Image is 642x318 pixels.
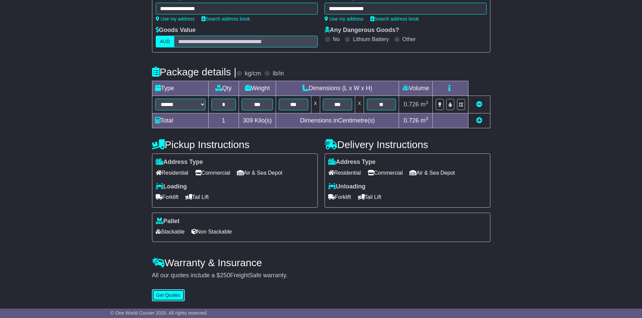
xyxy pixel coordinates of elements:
[185,192,209,202] span: Tail Lift
[325,16,364,22] a: Use my address
[476,101,482,108] a: Remove this item
[111,310,208,316] span: © One World Courier 2025. All rights reserved.
[311,96,320,113] td: x
[156,168,188,178] span: Residential
[276,81,399,96] td: Dimensions (L x W x H)
[404,101,419,108] span: 0.726
[202,16,250,22] a: Search address book
[191,226,232,237] span: Non Stackable
[328,168,361,178] span: Residential
[245,70,261,77] label: kg/cm
[333,36,340,42] label: No
[152,139,318,150] h4: Pickup Instructions
[355,96,364,113] td: x
[156,36,175,47] label: AUD
[276,113,399,128] td: Dimensions in Centimetre(s)
[19,11,33,16] div: v 4.0.25
[426,116,428,121] sup: 3
[358,192,381,202] span: Tail Lift
[156,226,185,237] span: Stackable
[426,100,428,105] sup: 3
[409,168,455,178] span: Air & Sea Depot
[273,70,284,77] label: lb/in
[74,40,114,44] div: Keywords by Traffic
[237,168,282,178] span: Air & Sea Depot
[328,192,351,202] span: Forklift
[368,168,403,178] span: Commercial
[328,183,366,190] label: Unloading
[156,192,179,202] span: Forklift
[399,81,433,96] td: Volume
[220,272,230,279] span: 250
[325,27,399,34] label: Any Dangerous Goods?
[152,289,185,301] button: Get Quotes
[328,158,376,166] label: Address Type
[152,272,490,279] div: All our quotes include a $ FreightSafe warranty.
[67,39,72,44] img: tab_keywords_by_traffic_grey.svg
[239,81,276,96] td: Weight
[156,183,187,190] label: Loading
[152,81,208,96] td: Type
[208,81,239,96] td: Qty
[152,66,237,77] h4: Package details |
[402,36,416,42] label: Other
[156,27,196,34] label: Goods Value
[421,101,428,108] span: m
[156,16,195,22] a: Use my address
[239,113,276,128] td: Kilo(s)
[152,257,490,268] h4: Warranty & Insurance
[152,113,208,128] td: Total
[421,117,428,124] span: m
[195,168,230,178] span: Commercial
[18,17,74,23] div: Domain: [DOMAIN_NAME]
[370,16,419,22] a: Search address book
[243,117,253,124] span: 309
[18,39,24,44] img: tab_domain_overview_orange.svg
[325,139,490,150] h4: Delivery Instructions
[404,117,419,124] span: 0.726
[11,17,16,23] img: website_grey.svg
[208,113,239,128] td: 1
[156,218,180,225] label: Pallet
[11,11,16,16] img: logo_orange.svg
[156,158,203,166] label: Address Type
[26,40,60,44] div: Domain Overview
[476,117,482,124] a: Add new item
[353,36,389,42] label: Lithium Battery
